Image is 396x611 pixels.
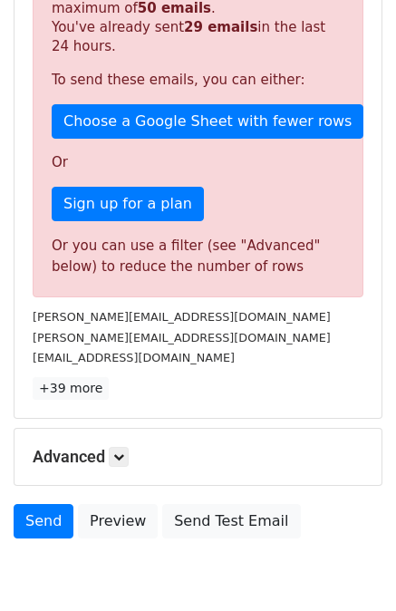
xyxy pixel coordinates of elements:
[33,331,331,344] small: [PERSON_NAME][EMAIL_ADDRESS][DOMAIN_NAME]
[52,236,344,276] div: Or you can use a filter (see "Advanced" below) to reduce the number of rows
[184,19,257,35] strong: 29 emails
[78,504,158,538] a: Preview
[305,524,396,611] iframe: Chat Widget
[52,153,344,172] p: Or
[33,377,109,400] a: +39 more
[33,447,363,467] h5: Advanced
[33,310,331,324] small: [PERSON_NAME][EMAIL_ADDRESS][DOMAIN_NAME]
[52,187,204,221] a: Sign up for a plan
[14,504,73,538] a: Send
[52,104,363,139] a: Choose a Google Sheet with fewer rows
[52,71,344,90] p: To send these emails, you can either:
[33,351,235,364] small: [EMAIL_ADDRESS][DOMAIN_NAME]
[162,504,300,538] a: Send Test Email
